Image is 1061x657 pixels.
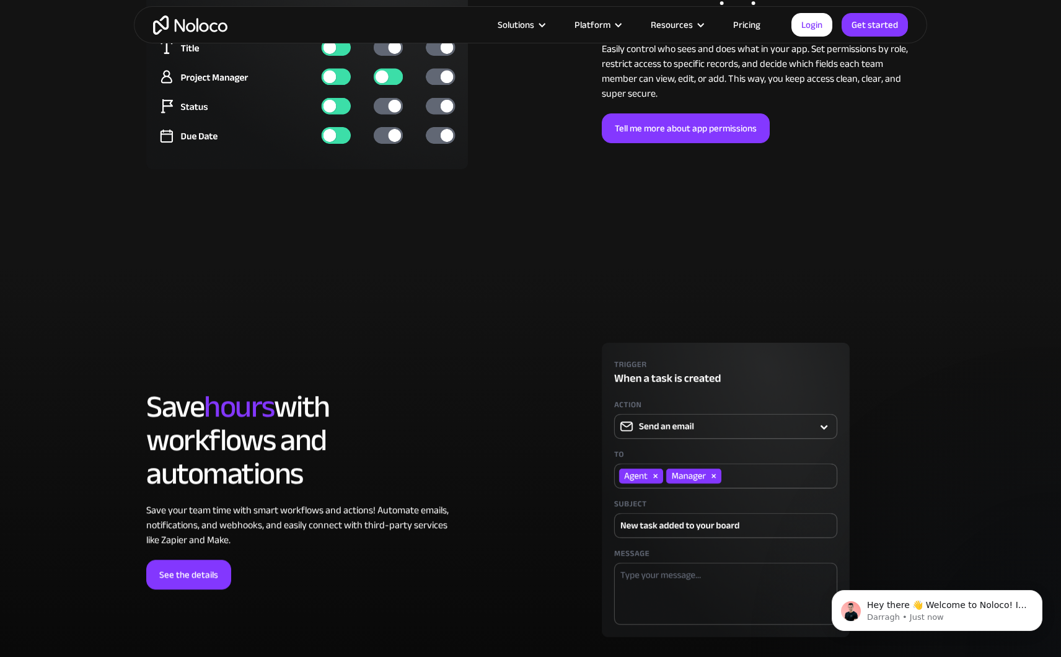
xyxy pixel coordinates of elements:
span: hours [204,377,274,436]
div: Save your team time with smart workflows and actions! Automate emails, notifications, and webhook... [146,503,459,547]
a: See the details [146,560,231,589]
a: Get started [842,13,908,37]
div: Platform [559,17,635,33]
a: Pricing [718,17,776,33]
div: Solutions [498,17,534,33]
div: Easily control who sees and does what in your app. Set permissions by role, restrict access to sp... [602,42,915,101]
a: Tell me more about app permissions [602,113,770,143]
div: Resources [651,17,693,33]
a: Login [791,13,832,37]
div: Platform [575,17,610,33]
h2: Save with workflows and automations [146,390,459,490]
a: home [153,15,227,35]
div: Resources [635,17,718,33]
iframe: Intercom notifications message [813,564,1061,651]
div: Solutions [482,17,559,33]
